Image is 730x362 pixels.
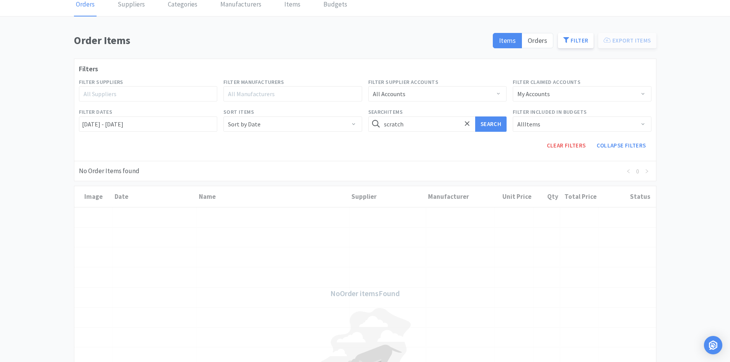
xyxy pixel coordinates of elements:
div: Supplier [351,192,424,201]
div: All Accounts [373,87,405,101]
li: Next Page [642,167,651,176]
div: Date [115,192,195,201]
div: Status [600,192,650,201]
h1: Order Items [74,32,489,49]
div: My Accounts [517,87,550,101]
i: icon: left [626,169,631,174]
label: Filter Dates [79,108,113,116]
label: Filter Manufacturers [223,78,284,86]
span: Orders [528,36,547,45]
label: Filter Included in Budgets [513,108,587,116]
button: Collapse Filters [591,138,651,153]
div: Image [76,192,111,201]
div: All Items [517,117,540,131]
div: Manufacturer [428,192,493,201]
li: Previous Page [624,167,633,176]
div: Name [199,192,348,201]
button: Filter [558,33,594,48]
a: 0 [633,167,642,175]
span: Items [499,36,516,45]
label: Sort Items [223,108,254,116]
h3: Filters [79,64,651,75]
div: No Order Items found [79,166,139,176]
div: All Manufacturers [228,90,351,98]
div: Total Price [562,192,597,201]
div: Open Intercom Messenger [704,336,722,354]
label: Filter Suppliers [79,78,123,86]
input: Select date range [79,116,218,132]
div: Unit Price [497,192,532,201]
label: Filter Supplier Accounts [368,78,439,86]
div: Sort by Date [228,117,261,131]
div: Qty [535,192,558,201]
button: Search [475,116,507,132]
button: Clear Filters [541,138,591,153]
label: Filter Claimed Accounts [513,78,581,86]
div: All Suppliers [84,90,206,98]
li: 0 [633,167,642,176]
input: Search for items [368,116,507,132]
i: icon: right [645,169,649,174]
label: Search Items [368,108,403,116]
